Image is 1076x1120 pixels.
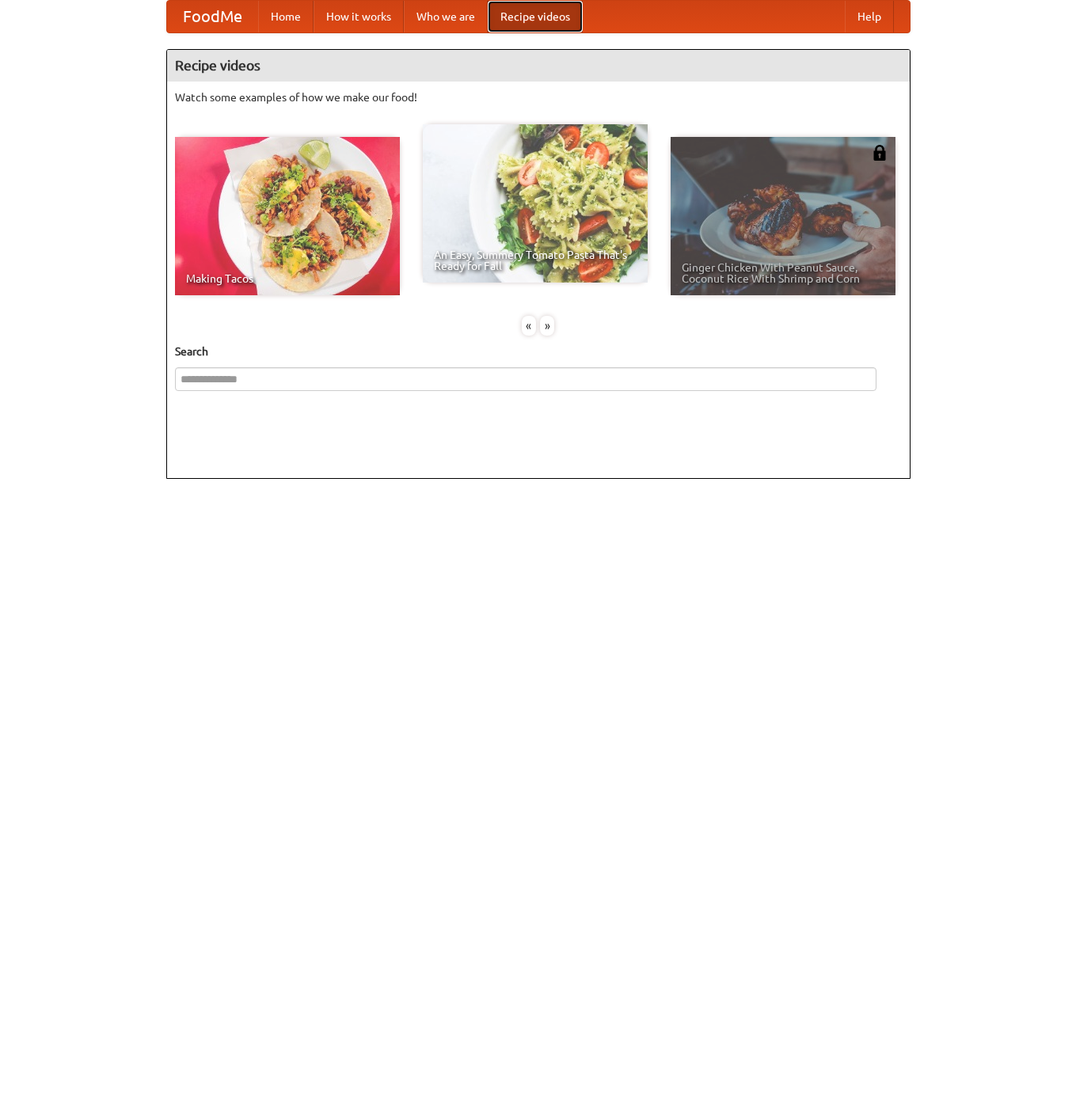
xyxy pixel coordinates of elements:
a: Who we are [404,1,488,32]
div: » [540,316,554,336]
p: Watch some examples of how we make our food! [175,89,902,105]
a: Help [845,1,894,32]
a: FoodMe [167,1,258,32]
span: Making Tacos [186,273,389,284]
a: Recipe videos [488,1,583,32]
a: An Easy, Summery Tomato Pasta That's Ready for Fall [423,124,648,283]
span: An Easy, Summery Tomato Pasta That's Ready for Fall [434,249,637,271]
a: Home [258,1,314,32]
img: 483408.png [872,145,888,161]
h4: Recipe videos [167,50,910,82]
a: How it works [314,1,404,32]
div: « [522,316,536,336]
a: Making Tacos [175,137,400,295]
h5: Search [175,344,902,359]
